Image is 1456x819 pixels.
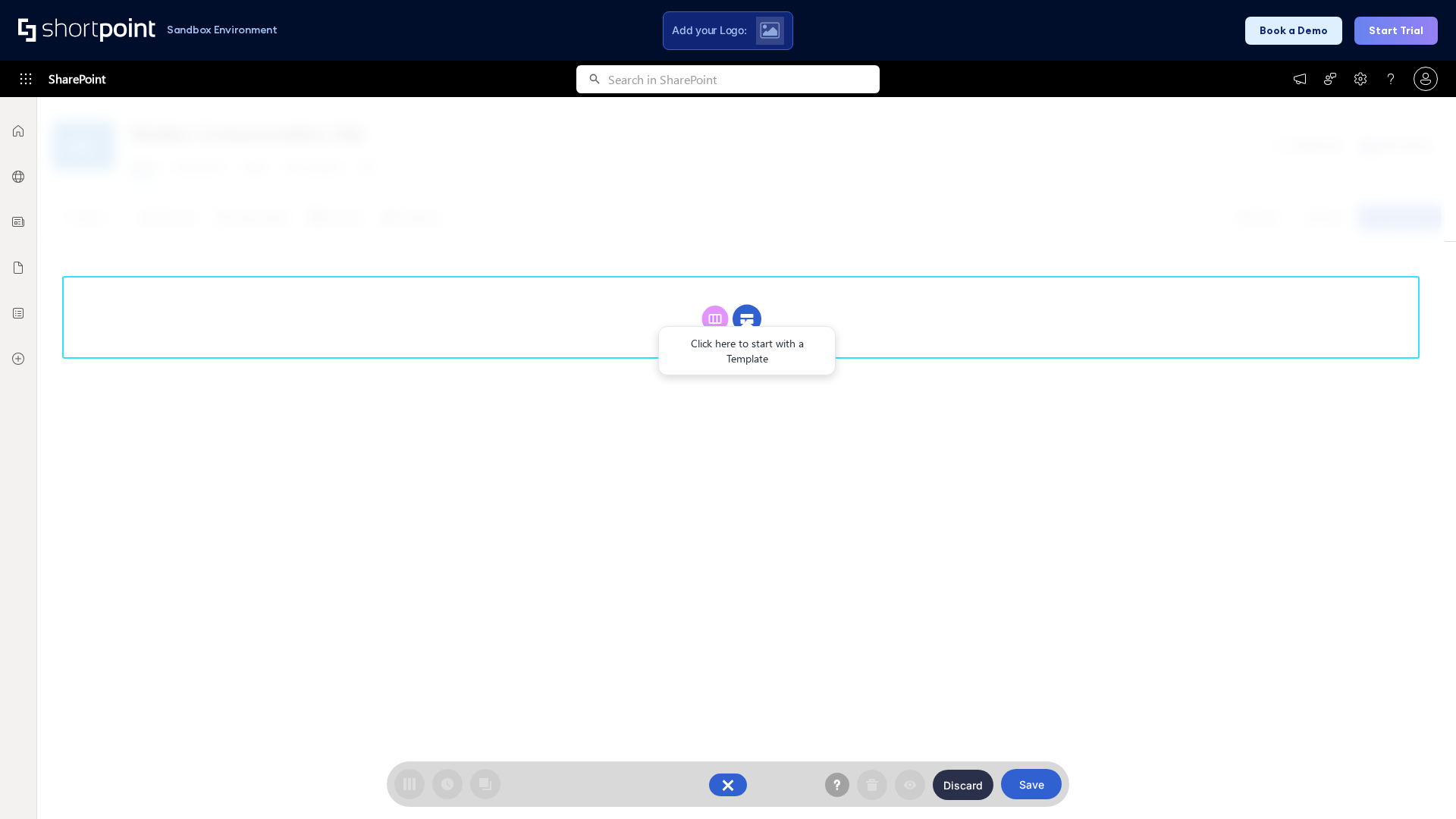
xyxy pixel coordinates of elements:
[167,26,278,34] h1: Sandbox Environment
[672,24,746,37] span: Add your Logo:
[1001,769,1062,799] button: Save
[1245,17,1342,45] button: Book a Demo
[760,22,780,39] img: Upload logo
[933,770,993,800] button: Discard
[49,61,105,97] span: SharePoint
[608,65,880,93] input: Search in SharePoint
[1354,17,1438,45] button: Start Trial
[1380,746,1456,819] iframe: Chat Widget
